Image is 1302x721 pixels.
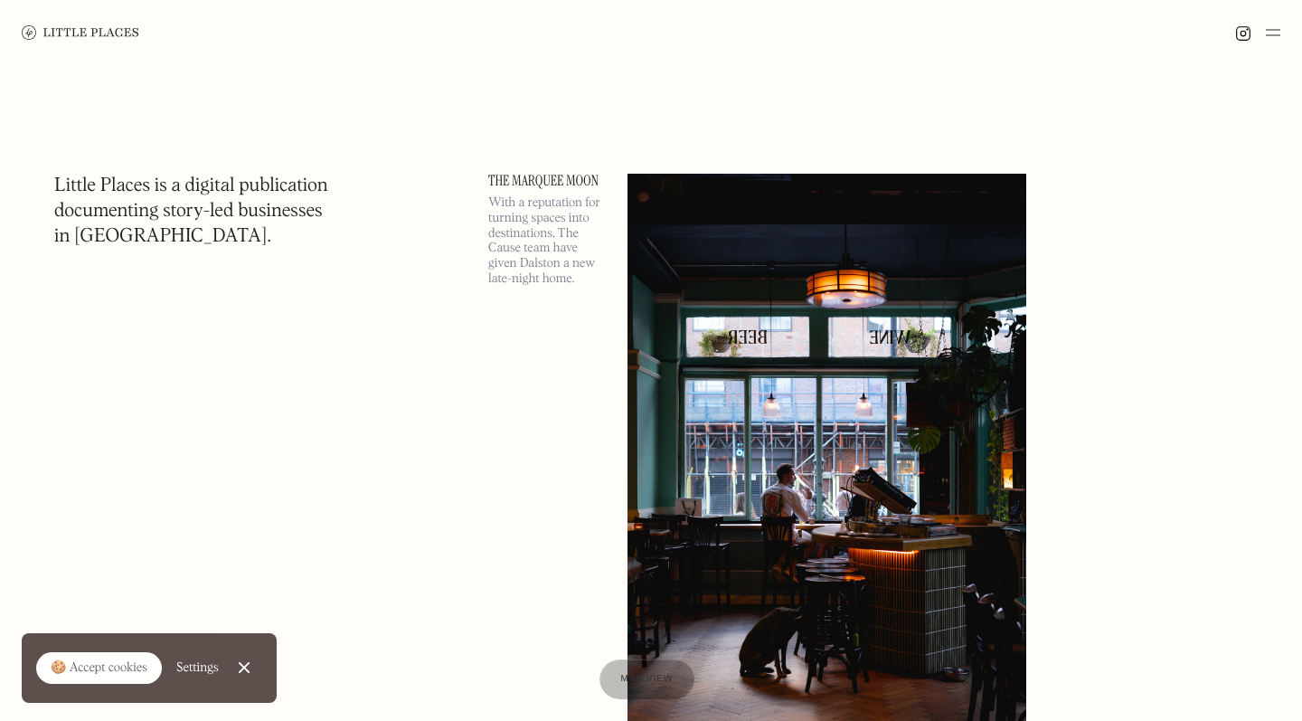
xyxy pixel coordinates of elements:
[226,650,262,686] a: Close Cookie Popup
[488,174,606,188] a: The Marquee Moon
[36,652,162,685] a: 🍪 Accept cookies
[51,659,147,678] div: 🍪 Accept cookies
[488,195,606,287] p: With a reputation for turning spaces into destinations, The Cause team have given Dalston a new l...
[621,674,674,684] span: Map view
[599,659,695,699] a: Map view
[176,661,219,674] div: Settings
[243,668,244,669] div: Close Cookie Popup
[54,174,328,250] h1: Little Places is a digital publication documenting story-led businesses in [GEOGRAPHIC_DATA].
[176,648,219,688] a: Settings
